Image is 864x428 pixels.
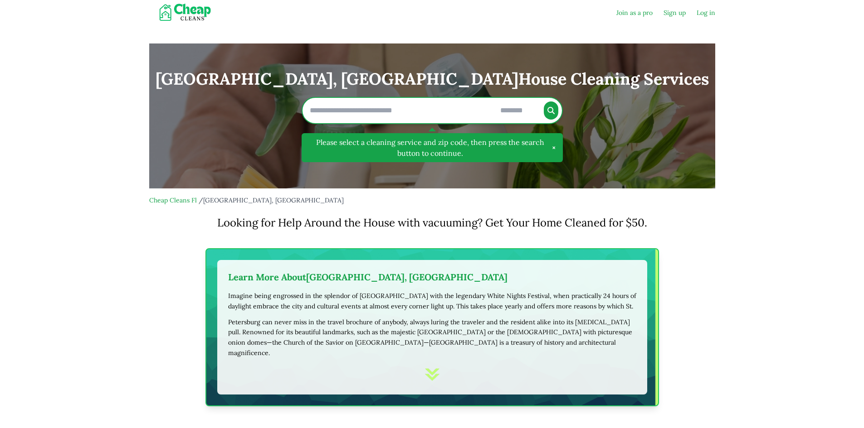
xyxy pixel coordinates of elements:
span: Please select a cleaning service and zip code, then press the search button to continue. [309,137,552,159]
img: Read More [423,365,441,384]
p: Petersburg can never miss in the travel brochure of anybody, always luring the traveler and the r... [228,317,636,358]
h4: Learn More About [GEOGRAPHIC_DATA], [GEOGRAPHIC_DATA] [228,271,636,284]
a: Log in [697,8,715,17]
h2: Looking for Help Around the House with ? Get Your Home Cleaned for $50. [149,216,715,230]
button: × [552,142,556,153]
span: vacuuming [423,216,478,230]
h1: [GEOGRAPHIC_DATA], [GEOGRAPHIC_DATA] House Cleaning Services [156,70,709,88]
a: Cheap Cleans Fl [149,196,197,204]
div: / [149,196,715,205]
a: Join as a pro [616,8,653,17]
a: Sign up [664,8,686,17]
img: Cheap Cleans Florida [149,4,225,22]
p: Imagine being engrossed in the splendor of [GEOGRAPHIC_DATA] with the legendary White Nights Fest... [228,291,636,312]
span: [GEOGRAPHIC_DATA], [GEOGRAPHIC_DATA] [203,196,344,204]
